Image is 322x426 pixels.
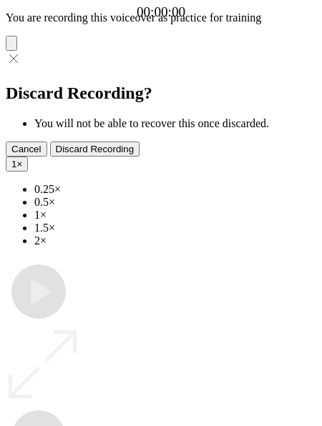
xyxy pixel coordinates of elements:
p: You are recording this voiceover as practice for training [6,11,316,24]
button: Cancel [6,142,47,157]
li: 0.5× [34,196,316,209]
li: 0.25× [34,183,316,196]
button: 1× [6,157,28,172]
h2: Discard Recording? [6,84,316,103]
li: 1× [34,209,316,222]
a: 00:00:00 [137,4,185,20]
li: 1.5× [34,222,316,234]
button: Discard Recording [50,142,140,157]
li: 2× [34,234,316,247]
li: You will not be able to recover this once discarded. [34,117,316,130]
span: 1 [11,159,16,169]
